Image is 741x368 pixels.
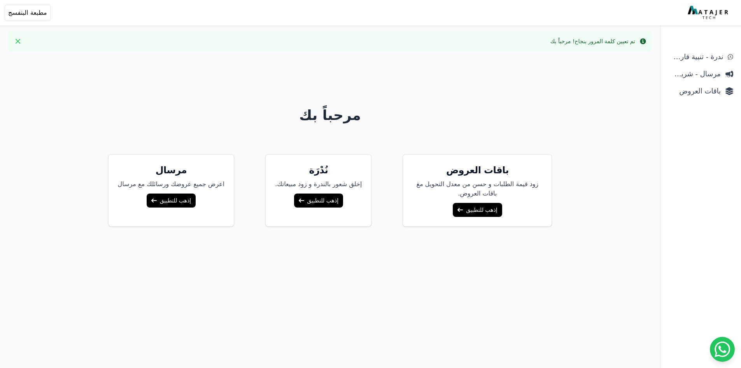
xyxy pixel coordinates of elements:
img: MatajerTech Logo [688,6,730,20]
button: مطبعة البنفسج [5,5,51,21]
h1: مرحباً بك [32,107,629,123]
span: ندرة - تنبية قارب علي النفاذ [668,51,723,62]
h5: نُدْرَة [275,164,362,176]
p: زود قيمة الطلبات و حسن من معدل التحويل مغ باقات العروض. [412,180,542,198]
a: إذهب للتطبيق [147,194,196,208]
span: مطبعة البنفسج [8,8,47,18]
a: إذهب للتطبيق [453,203,502,217]
a: إذهب للتطبيق [294,194,343,208]
p: إخلق شعور بالندرة و زود مبيعاتك. [275,180,362,189]
button: Close [12,35,24,48]
span: باقات العروض [668,86,721,97]
h5: باقات العروض [412,164,542,176]
p: اعرض جميع عروضك ورسائلك مع مرسال [118,180,225,189]
span: مرسال - شريط دعاية [668,69,721,79]
h5: مرسال [118,164,225,176]
div: تم تعيين كلمة المرور بنجاح! مرحباً بك [550,37,635,45]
